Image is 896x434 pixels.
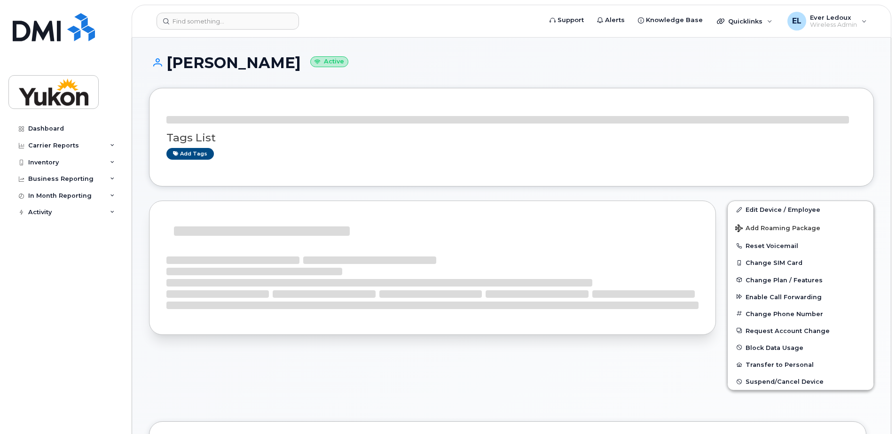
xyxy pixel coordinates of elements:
[728,373,873,390] button: Suspend/Cancel Device
[166,132,857,144] h3: Tags List
[728,339,873,356] button: Block Data Usage
[728,201,873,218] a: Edit Device / Employee
[746,378,824,385] span: Suspend/Cancel Device
[728,288,873,305] button: Enable Call Forwarding
[149,54,874,71] h1: [PERSON_NAME]
[728,271,873,288] button: Change Plan / Features
[735,225,820,233] span: Add Roaming Package
[310,56,348,67] small: Active
[728,218,873,237] button: Add Roaming Package
[728,356,873,373] button: Transfer to Personal
[728,254,873,271] button: Change SIM Card
[746,293,822,300] span: Enable Call Forwarding
[166,148,214,160] a: Add tags
[728,237,873,254] button: Reset Voicemail
[746,276,823,283] span: Change Plan / Features
[728,322,873,339] button: Request Account Change
[728,305,873,322] button: Change Phone Number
